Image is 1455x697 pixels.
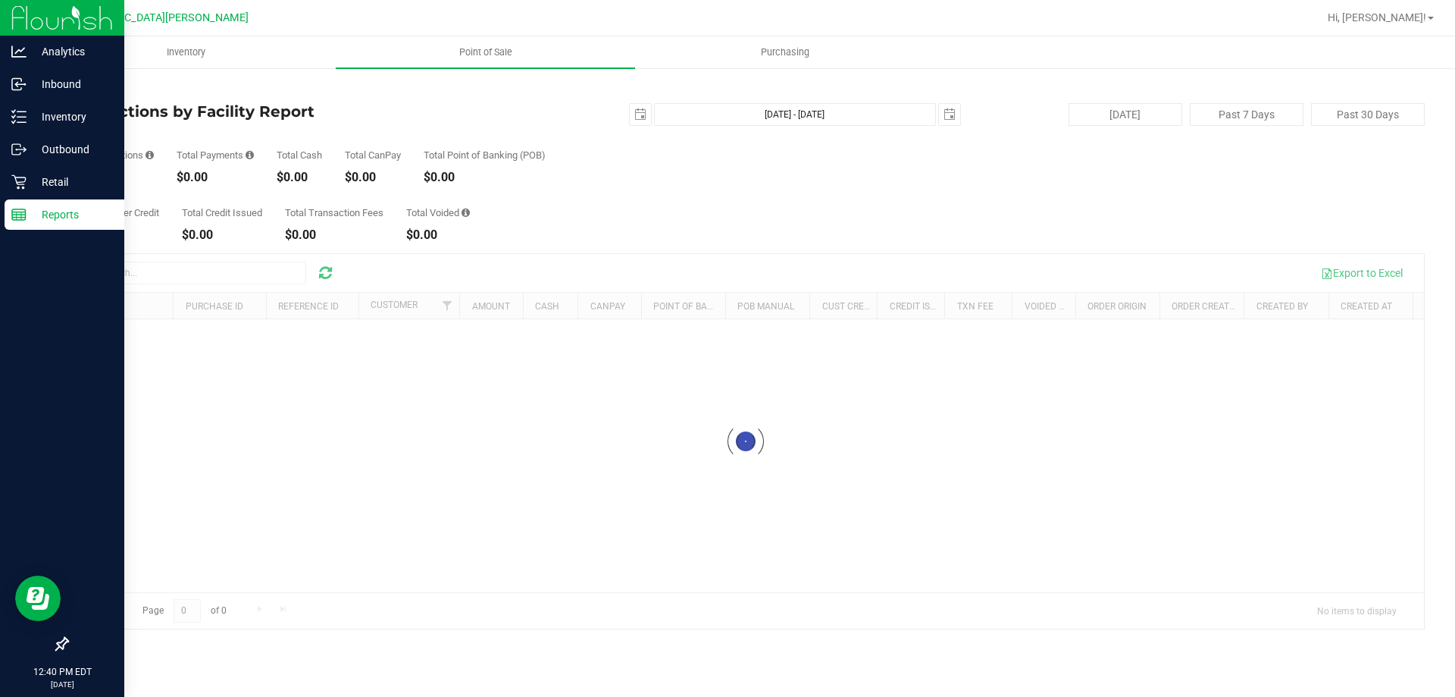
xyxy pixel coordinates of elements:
div: Total Voided [406,208,470,218]
i: Sum of all voided payment transaction amounts, excluding tips and transaction fees. [462,208,470,218]
p: 12:40 PM EDT [7,665,117,679]
span: [GEOGRAPHIC_DATA][PERSON_NAME] [61,11,249,24]
span: Purchasing [740,46,830,59]
a: Inventory [36,36,336,68]
div: $0.00 [424,171,546,184]
p: Outbound [27,140,117,159]
div: $0.00 [285,229,383,241]
span: Point of Sale [439,46,533,59]
div: $0.00 [182,229,262,241]
inline-svg: Outbound [11,142,27,157]
iframe: Resource center [15,576,61,621]
i: Count of all successful payment transactions, possibly including voids, refunds, and cash-back fr... [145,150,154,160]
div: Total Cash [277,150,322,160]
p: Reports [27,206,117,224]
span: Inventory [146,46,226,59]
inline-svg: Inventory [11,109,27,124]
span: select [939,104,960,125]
inline-svg: Inbound [11,77,27,92]
i: Sum of all successful, non-voided payment transaction amounts, excluding tips and transaction fees. [246,150,254,160]
span: select [630,104,651,125]
p: Retail [27,173,117,191]
div: Total Credit Issued [182,208,262,218]
p: Inventory [27,108,117,126]
inline-svg: Retail [11,174,27,190]
inline-svg: Analytics [11,44,27,59]
inline-svg: Reports [11,207,27,222]
p: [DATE] [7,679,117,690]
div: $0.00 [406,229,470,241]
button: Past 7 Days [1190,103,1303,126]
div: Total Point of Banking (POB) [424,150,546,160]
div: Total Payments [177,150,254,160]
span: Hi, [PERSON_NAME]! [1328,11,1426,24]
div: Total Transaction Fees [285,208,383,218]
p: Inbound [27,75,117,93]
div: $0.00 [177,171,254,184]
div: $0.00 [277,171,322,184]
div: Total CanPay [345,150,401,160]
h4: Transactions by Facility Report [67,103,519,120]
a: Purchasing [635,36,934,68]
a: Point of Sale [336,36,635,68]
button: Past 30 Days [1311,103,1425,126]
p: Analytics [27,42,117,61]
button: [DATE] [1069,103,1182,126]
div: $0.00 [345,171,401,184]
